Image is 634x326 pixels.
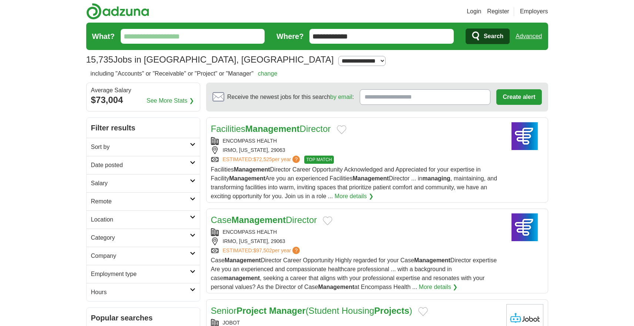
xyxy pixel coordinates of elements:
a: Register [487,7,509,16]
strong: Management [414,257,450,263]
span: 15,735 [86,53,113,66]
button: Add to favorite jobs [323,216,332,225]
span: ? [292,156,300,163]
a: Employers [520,7,548,16]
h2: Employment type [91,270,190,279]
a: Login [467,7,481,16]
strong: Projects [374,306,409,316]
div: IRMO, [US_STATE], 29063 [211,237,500,245]
button: Search [466,29,510,44]
label: Where? [276,31,303,42]
a: ESTIMATED:$97,502per year? [223,247,302,255]
a: Sort by [87,138,200,156]
a: Company [87,247,200,265]
button: Add to favorite jobs [418,307,428,316]
div: $73,004 [91,93,195,107]
span: $72,525 [253,156,272,162]
strong: Management [353,175,389,182]
button: Add to favorite jobs [337,125,346,134]
strong: Management [232,215,286,225]
label: What? [92,31,115,42]
div: IRMO, [US_STATE], 29063 [211,146,500,154]
img: Encompass Health logo [506,213,543,241]
h2: Salary [91,179,190,188]
strong: Manager [269,306,306,316]
h2: Remote [91,197,190,206]
a: Hours [87,283,200,301]
a: Salary [87,174,200,192]
span: Case Director Career Opportunity Highly regarded for your Case Director expertise Are you an expe... [211,257,497,290]
strong: Management [234,166,270,173]
strong: management [223,275,260,281]
strong: Management [245,124,300,134]
a: SeniorProject Manager(Student HousingProjects) [211,306,412,316]
span: TOP MATCH [304,156,333,164]
a: More details ❯ [419,283,458,292]
img: Adzuna logo [86,3,149,20]
h2: Sort by [91,143,190,152]
strong: managing [422,175,450,182]
a: FacilitiesManagementDirector [211,124,331,134]
a: See More Stats ❯ [147,96,194,105]
a: ENCOMPASS HEALTH [223,229,277,235]
span: Search [484,29,503,44]
a: Date posted [87,156,200,174]
span: ? [292,247,300,254]
a: ENCOMPASS HEALTH [223,138,277,144]
a: Advanced [516,29,542,44]
h2: Category [91,233,190,242]
img: Encompass Health logo [506,122,543,150]
strong: Management [318,284,354,290]
a: change [258,70,278,77]
button: Create alert [496,89,541,105]
div: Average Salary [91,87,195,93]
a: JOBOT [223,320,240,326]
h2: Date posted [91,161,190,170]
h2: Popular searches [91,312,195,323]
h2: Company [91,252,190,260]
a: CaseManagementDirector [211,215,317,225]
strong: Project [237,306,266,316]
span: Facilities Director Career Opportunity Acknowledged and Appreciated for your expertise in Facilit... [211,166,497,199]
h2: Location [91,215,190,224]
h2: including "Accounts" or "Receivable" or "Project" or "Manager" [91,69,278,78]
strong: Management [225,257,261,263]
a: Location [87,210,200,229]
strong: Management [229,175,265,182]
h2: Filter results [87,118,200,138]
span: Receive the newest jobs for this search : [227,93,354,102]
a: Category [87,229,200,247]
h2: Hours [91,288,190,297]
h1: Jobs in [GEOGRAPHIC_DATA], [GEOGRAPHIC_DATA] [86,54,334,64]
a: ESTIMATED:$72,525per year? [223,156,302,164]
a: Remote [87,192,200,210]
a: by email [330,94,352,100]
a: Employment type [87,265,200,283]
a: More details ❯ [335,192,373,201]
span: $97,502 [253,247,272,253]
